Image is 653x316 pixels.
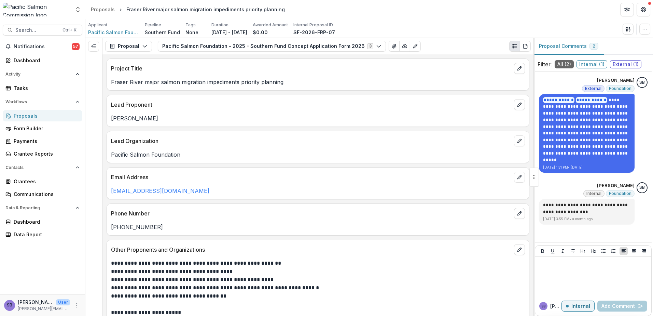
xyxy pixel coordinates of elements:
[520,41,531,52] button: PDF view
[3,148,82,159] a: Grantee Reports
[561,301,595,312] button: Internal
[410,41,421,52] button: Edit as form
[514,244,525,255] button: edit
[639,80,645,85] div: Sascha Bendt
[640,247,648,255] button: Align Right
[211,29,247,36] p: [DATE] - [DATE]
[145,29,180,36] p: Southern Fund
[599,247,608,255] button: Bullet List
[571,303,590,309] p: Internal
[514,99,525,110] button: edit
[3,229,82,240] a: Data Report
[111,78,525,86] p: Fraser River major salmon migration impediments priority planning
[3,188,82,200] a: Communications
[253,29,268,36] p: $0.00
[88,4,117,14] a: Proposals
[5,100,73,104] span: Workflows
[7,303,12,307] div: Sascha Bendt
[88,41,99,52] button: Expand left
[514,208,525,219] button: edit
[589,247,597,255] button: Heading 2
[539,247,547,255] button: Bold
[14,178,77,185] div: Grantees
[586,191,601,196] span: Internal
[3,162,82,173] button: Open Contacts
[73,301,81,310] button: More
[14,44,72,50] span: Notifications
[111,246,511,254] p: Other Proponents and Organizations
[111,101,511,109] p: Lead Proponent
[18,299,53,306] p: [PERSON_NAME]
[5,72,73,77] span: Activity
[597,301,647,312] button: Add Comment
[630,247,638,255] button: Align Center
[61,26,78,34] div: Ctrl + K
[585,86,601,91] span: External
[639,185,645,190] div: Sascha Bendt
[14,84,77,92] div: Tasks
[538,60,552,68] p: Filter:
[111,173,511,181] p: Email Address
[3,96,82,107] button: Open Workflows
[569,247,577,255] button: Strike
[145,22,161,28] p: Pipeline
[559,247,567,255] button: Italicize
[253,22,288,28] p: Awarded Amount
[15,27,58,33] span: Search...
[14,231,77,238] div: Data Report
[3,110,82,121] a: Proposals
[111,209,511,218] p: Phone Number
[14,190,77,198] div: Communications
[3,69,82,80] button: Open Activity
[543,216,630,222] p: [DATE] 3:55 PM • a month ago
[14,112,77,119] div: Proposals
[579,247,587,255] button: Heading 1
[293,29,335,36] p: SF-2026-FRP-07
[88,29,139,36] a: Pacific Salmon Foundation
[514,172,525,183] button: edit
[597,77,635,84] p: [PERSON_NAME]
[543,165,630,170] p: [DATE] 1:31 PM • [DATE]
[111,64,511,73] p: Project Title
[293,22,333,28] p: Internal Proposal ID
[3,202,82,213] button: Open Data & Reporting
[3,41,82,52] button: Notifications57
[620,247,628,255] button: Align Left
[533,38,604,55] button: Proposal Comments
[3,82,82,94] a: Tasks
[158,41,386,52] button: Pacific Salmon Foundation - 2025 - Southern Fund Concept Application Form 20263
[597,182,635,189] p: [PERSON_NAME]
[3,135,82,147] a: Payments
[14,218,77,225] div: Dashboard
[111,137,511,145] p: Lead Organization
[3,216,82,227] a: Dashboard
[185,22,196,28] p: Tags
[3,3,70,16] img: Pacific Salmon Commission logo
[620,3,634,16] button: Partners
[211,22,228,28] p: Duration
[389,41,400,52] button: View Attached Files
[541,304,545,308] div: Sascha Bendt
[576,60,607,68] span: Internal ( 1 )
[593,44,595,49] span: 2
[609,86,631,91] span: Foundation
[3,123,82,134] a: Form Builder
[610,60,641,68] span: External ( 1 )
[88,4,288,14] nav: breadcrumb
[126,6,285,13] div: Fraser River major salmon migration impediments priority planning
[185,29,198,36] p: None
[73,3,83,16] button: Open entity switcher
[514,63,525,74] button: edit
[514,135,525,146] button: edit
[14,57,77,64] div: Dashboard
[14,137,77,145] div: Payments
[91,6,115,13] div: Proposals
[72,43,80,50] span: 57
[14,150,77,157] div: Grantee Reports
[609,247,617,255] button: Ordered List
[3,176,82,187] a: Grantees
[3,25,82,36] button: Search...
[555,60,574,68] span: All ( 2 )
[111,187,209,194] a: [EMAIL_ADDRESS][DOMAIN_NAME]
